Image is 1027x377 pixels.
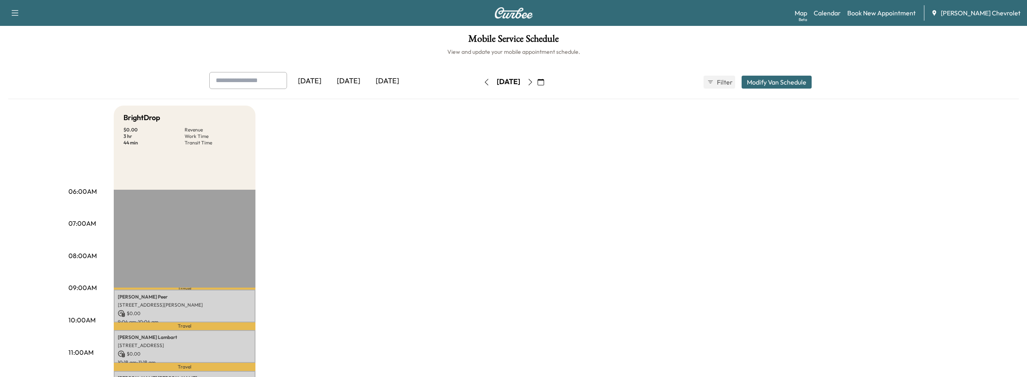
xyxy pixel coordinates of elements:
p: 08:00AM [68,251,97,261]
div: [DATE] [497,77,520,87]
p: 9:04 am - 10:04 am [118,319,251,325]
h1: Mobile Service Schedule [8,34,1019,48]
p: 44 min [123,140,185,146]
h6: View and update your mobile appointment schedule. [8,48,1019,56]
p: 3 hr [123,133,185,140]
p: 07:00AM [68,218,96,228]
span: Filter [717,77,731,87]
div: [DATE] [329,72,368,91]
p: $ 0.00 [118,310,251,317]
button: Modify Van Schedule [742,76,812,89]
p: [STREET_ADDRESS] [118,342,251,349]
p: 11:00AM [68,347,94,357]
p: Travel [114,322,255,330]
p: [STREET_ADDRESS][PERSON_NAME] [118,302,251,308]
p: $ 0.00 [118,350,251,358]
div: Beta [799,17,807,23]
a: Book New Appointment [847,8,916,18]
button: Filter [704,76,735,89]
p: $ 0.00 [123,127,185,133]
p: 10:18 am - 11:18 am [118,359,251,366]
p: 06:00AM [68,186,97,196]
p: Revenue [185,127,246,133]
p: [PERSON_NAME] Peer [118,294,251,300]
div: [DATE] [368,72,407,91]
p: Work Time [185,133,246,140]
p: [PERSON_NAME] Lambart [118,334,251,341]
p: Travel [114,363,255,371]
a: Calendar [814,8,841,18]
div: [DATE] [290,72,329,91]
p: Transit Time [185,140,246,146]
img: Curbee Logo [494,7,533,19]
span: [PERSON_NAME] Chevrolet [941,8,1021,18]
p: Travel [114,288,255,290]
p: 10:00AM [68,315,96,325]
h5: BrightDrop [123,112,160,123]
p: 09:00AM [68,283,97,292]
a: MapBeta [795,8,807,18]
